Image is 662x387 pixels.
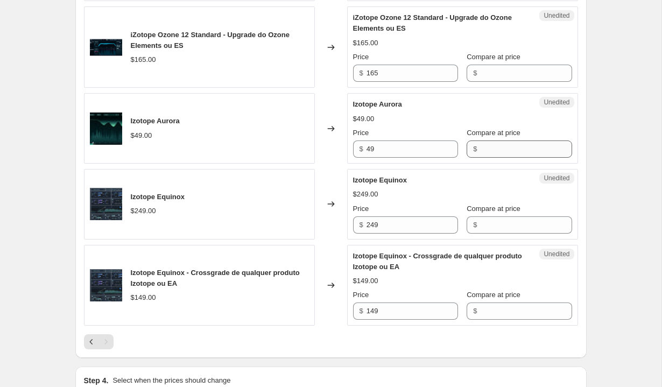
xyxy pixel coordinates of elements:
span: $49.00 [353,115,375,123]
span: $165.00 [131,55,156,64]
span: iZotope Ozone 12 Standard - Upgrade do Ozone Elements ou ES [353,13,512,32]
span: Price [353,205,369,213]
img: Imagem08-10-2025as12.02_80x.jpg [90,188,122,220]
span: $ [473,69,477,77]
span: Unedited [544,98,569,107]
span: Compare at price [467,205,520,213]
span: $ [473,145,477,153]
span: $ [360,145,363,153]
nav: Pagination [84,334,114,349]
span: Compare at price [467,291,520,299]
span: $149.00 [353,277,378,285]
span: $149.00 [131,293,156,301]
img: ozone_80x.png [90,31,122,64]
span: $249.00 [353,190,378,198]
span: $ [360,307,363,315]
p: Select when the prices should change [112,375,230,386]
span: Price [353,53,369,61]
span: Izotope Equinox [131,193,185,201]
span: Izotope Equinox - Crossgrade de qualquer produto Izotope ou EA [353,252,522,271]
span: $249.00 [131,207,156,215]
img: Imagem08-10-2025as12.02_80x.jpg [90,269,122,301]
span: Unedited [544,11,569,20]
span: Izotope Equinox [353,176,407,184]
span: Izotope Aurora [131,117,180,125]
span: $ [473,307,477,315]
span: Unedited [544,174,569,182]
span: Compare at price [467,129,520,137]
span: $ [473,221,477,229]
span: Compare at price [467,53,520,61]
span: Unedited [544,250,569,258]
span: $165.00 [353,39,378,47]
span: Price [353,129,369,137]
span: iZotope Ozone 12 Standard - Upgrade do Ozone Elements ou ES [131,31,290,50]
span: Price [353,291,369,299]
button: Previous [84,334,99,349]
img: Imagem08-10-2025as11.59_80x.jpg [90,112,122,145]
h2: Step 4. [84,375,109,386]
span: $49.00 [131,131,152,139]
span: $ [360,69,363,77]
span: Izotope Aurora [353,100,402,108]
span: Izotope Equinox - Crossgrade de qualquer produto Izotope ou EA [131,269,300,287]
span: $ [360,221,363,229]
